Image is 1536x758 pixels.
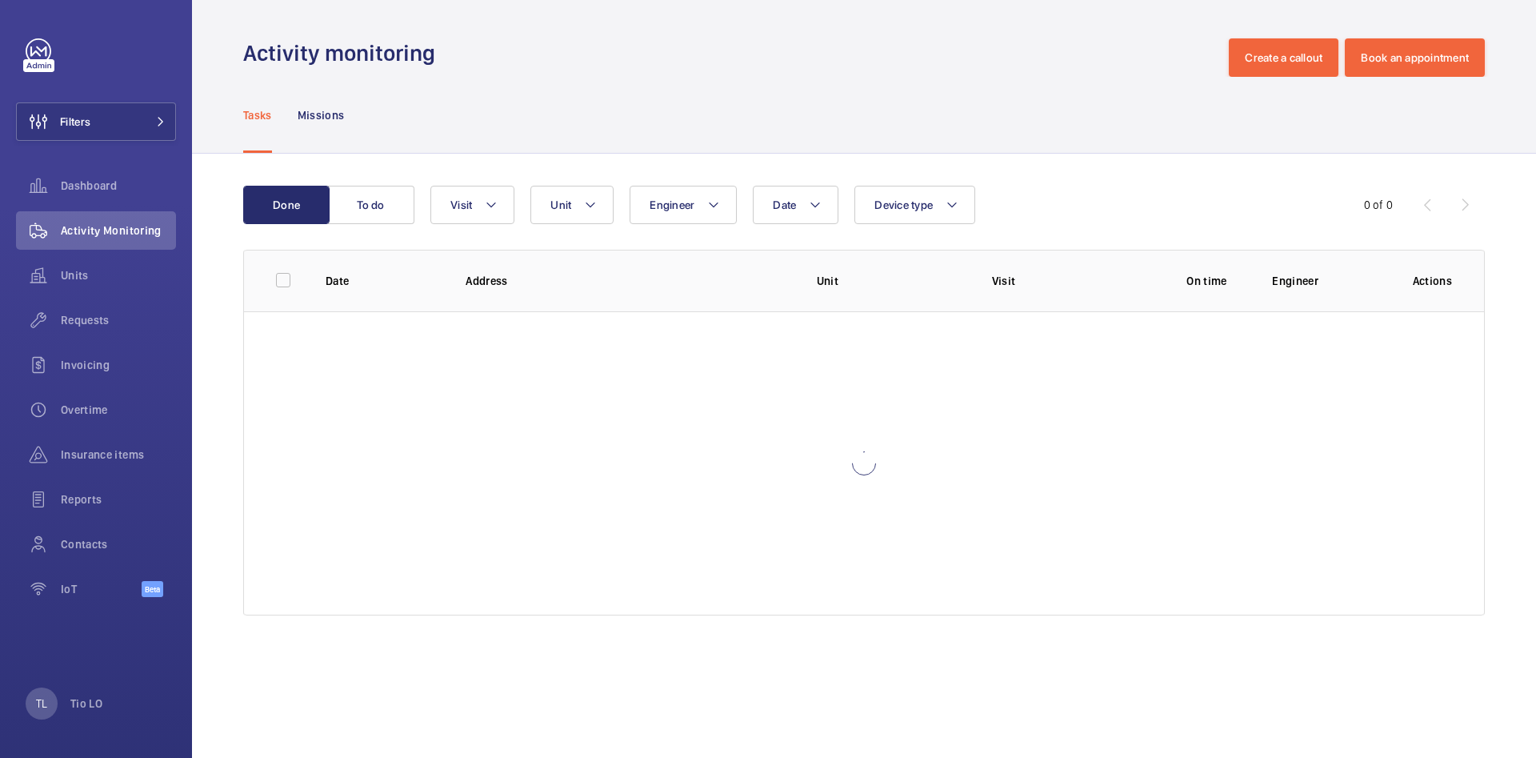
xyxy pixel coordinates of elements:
[61,178,176,194] span: Dashboard
[61,267,176,283] span: Units
[1345,38,1485,77] button: Book an appointment
[16,102,176,141] button: Filters
[61,312,176,328] span: Requests
[1167,273,1246,289] p: On time
[550,199,571,211] span: Unit
[650,199,694,211] span: Engineer
[61,447,176,463] span: Insurance items
[328,186,414,224] button: To do
[243,38,445,68] h1: Activity monitoring
[36,696,47,712] p: TL
[1364,197,1393,213] div: 0 of 0
[243,186,330,224] button: Done
[142,581,163,597] span: Beta
[630,186,737,224] button: Engineer
[70,696,102,712] p: Tio LO
[298,107,345,123] p: Missions
[430,186,514,224] button: Visit
[243,107,272,123] p: Tasks
[854,186,975,224] button: Device type
[61,223,176,239] span: Activity Monitoring
[60,114,90,130] span: Filters
[530,186,614,224] button: Unit
[1229,38,1338,77] button: Create a callout
[450,199,472,211] span: Visit
[61,536,176,552] span: Contacts
[753,186,838,224] button: Date
[817,273,966,289] p: Unit
[1272,273,1386,289] p: Engineer
[992,273,1142,289] p: Visit
[1413,273,1452,289] p: Actions
[61,581,142,597] span: IoT
[773,199,796,211] span: Date
[466,273,790,289] p: Address
[874,199,933,211] span: Device type
[326,273,440,289] p: Date
[61,357,176,373] span: Invoicing
[61,491,176,507] span: Reports
[61,402,176,418] span: Overtime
